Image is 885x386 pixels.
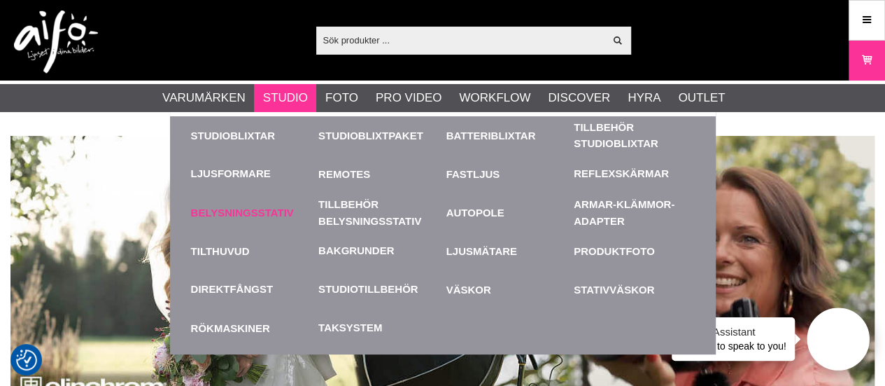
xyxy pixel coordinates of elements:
[628,89,660,107] a: Hyra
[446,155,567,193] a: Fastljus
[574,166,669,182] a: Reflexskärmar
[548,89,610,107] a: Discover
[162,89,246,107] a: Varumärken
[191,282,274,298] a: Direktfångst
[446,116,567,155] a: Batteriblixtar
[263,89,308,107] a: Studio
[446,270,567,309] a: Väskor
[318,282,418,298] a: Studiotillbehör
[14,11,98,74] img: logo.png
[574,270,695,309] a: Stativväskor
[325,89,358,107] a: Foto
[191,309,312,347] a: Rökmaskiner
[574,232,695,270] a: Produktfoto
[680,324,786,339] h4: Aifo AI Assistant
[446,193,567,232] a: Autopole
[318,155,439,193] a: Remotes
[318,320,382,336] a: Taksystem
[16,347,37,373] button: Samtyckesinställningar
[574,120,695,151] a: Tillbehör Studioblixtar
[446,232,567,270] a: Ljusmätare
[16,350,37,371] img: Revisit consent button
[574,193,695,232] a: Armar-Klämmor-Adapter
[191,193,312,232] a: Belysningsstativ
[678,89,725,107] a: Outlet
[191,116,312,155] a: Studioblixtar
[191,166,271,182] a: Ljusformare
[316,29,605,50] input: Sök produkter ...
[318,243,394,259] a: Bakgrunder
[672,317,795,361] div: is ready to speak to you!
[191,232,312,270] a: Tilthuvud
[459,89,530,107] a: Workflow
[318,116,439,155] a: Studioblixtpaket
[318,193,439,232] a: Tillbehör Belysningsstativ
[376,89,441,107] a: Pro Video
